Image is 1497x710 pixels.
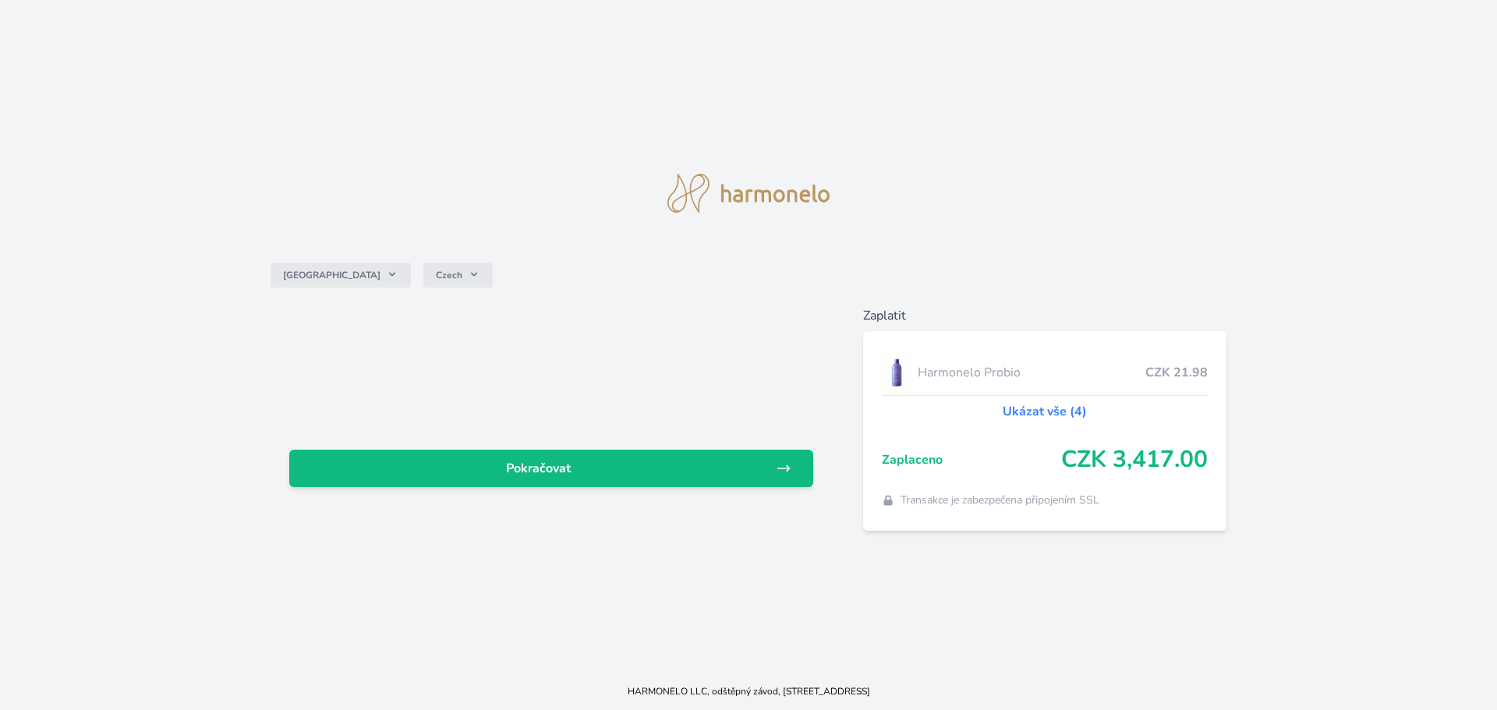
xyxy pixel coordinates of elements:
[918,363,1146,382] span: Harmonelo Probio
[436,269,462,281] span: Czech
[271,263,411,288] button: [GEOGRAPHIC_DATA]
[901,493,1099,508] span: Transakce je zabezpečena připojením SSL
[423,263,493,288] button: Czech
[882,353,911,392] img: CLEAN_PROBIO_se_stinem_x-lo.jpg
[302,459,776,478] span: Pokračovat
[283,269,380,281] span: [GEOGRAPHIC_DATA]
[289,450,813,487] a: Pokračovat
[1145,363,1208,382] span: CZK 21.98
[667,174,830,213] img: logo.svg
[1061,446,1208,474] span: CZK 3,417.00
[882,450,1062,469] span: Zaplaceno
[1003,402,1087,421] a: Ukázat vše (4)
[863,306,1227,325] h6: Zaplatit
